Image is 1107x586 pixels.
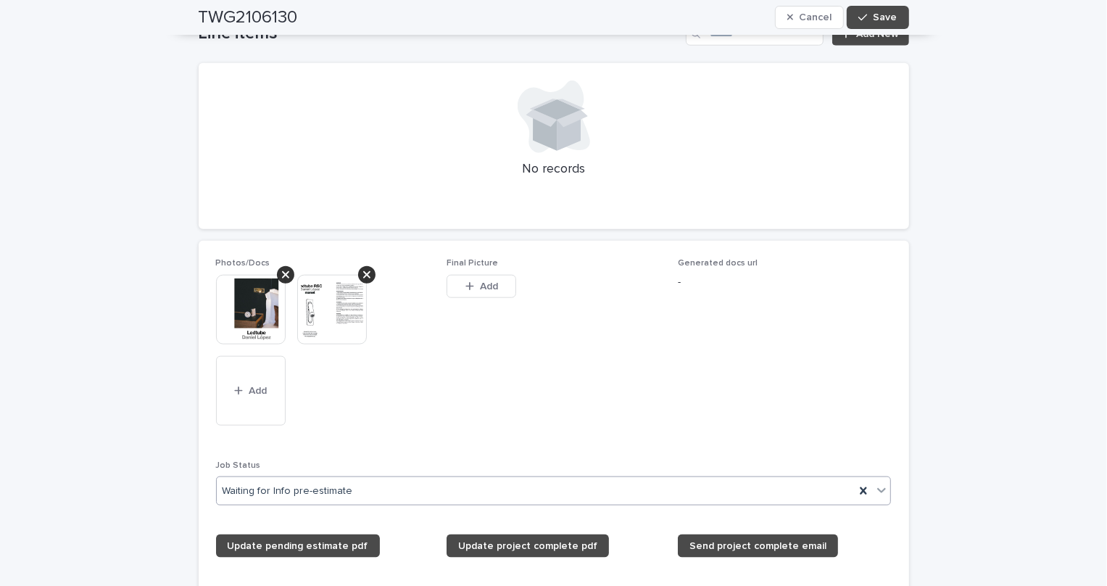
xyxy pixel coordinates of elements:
[480,281,498,292] span: Add
[678,535,838,558] a: Send project complete email
[678,275,892,290] p: -
[249,386,267,396] span: Add
[447,535,609,558] a: Update project complete pdf
[216,259,270,268] span: Photos/Docs
[447,259,498,268] span: Final Picture
[689,541,826,551] span: Send project complete email
[874,12,897,22] span: Save
[216,461,261,470] span: Job Status
[223,484,353,499] span: Waiting for Info pre-estimate
[228,541,368,551] span: Update pending estimate pdf
[447,275,516,298] button: Add
[678,259,758,268] span: Generated docs url
[799,12,832,22] span: Cancel
[458,541,597,551] span: Update project complete pdf
[216,162,892,178] p: No records
[199,7,298,28] h2: TWG2106130
[775,6,845,29] button: Cancel
[216,356,286,426] button: Add
[216,535,380,558] a: Update pending estimate pdf
[847,6,908,29] button: Save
